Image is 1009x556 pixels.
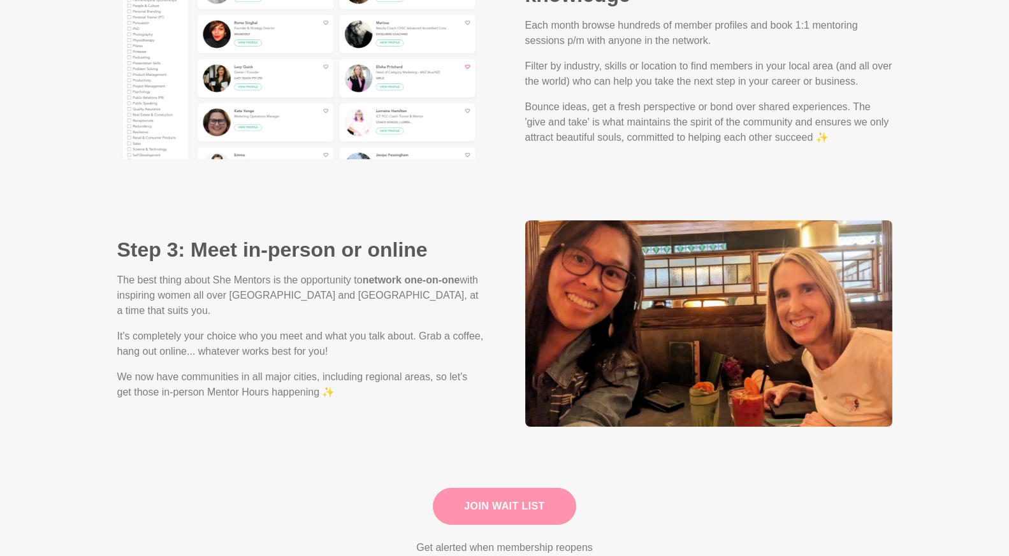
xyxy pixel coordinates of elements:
[117,329,484,359] p: It's completely your choice who you meet and what you talk about. Grab a coffee, hang out online....
[117,273,484,318] p: The best thing about She Mentors is the opportunity to with inspiring women all over [GEOGRAPHIC_...
[117,237,484,262] h2: Step 3: Meet in-person or online
[117,369,484,400] p: We now have communities in all major cities, including regional areas, so let's get those in-pers...
[525,18,892,48] p: Each month browse hundreds of member profiles and book 1:1 mentoring sessions p/m with anyone in ...
[525,99,892,145] p: Bounce ideas, get a fresh perspective or bond over shared experiences. The 'give and take' is wha...
[416,540,593,555] p: Get alerted when membership reopens
[433,488,576,525] a: Join Wait List
[363,274,460,285] strong: network one-on-one
[525,59,892,89] p: Filter by industry, skills or location to find members in your local area (and all over the world...
[525,220,892,427] img: Step 3: Meet in-person or online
